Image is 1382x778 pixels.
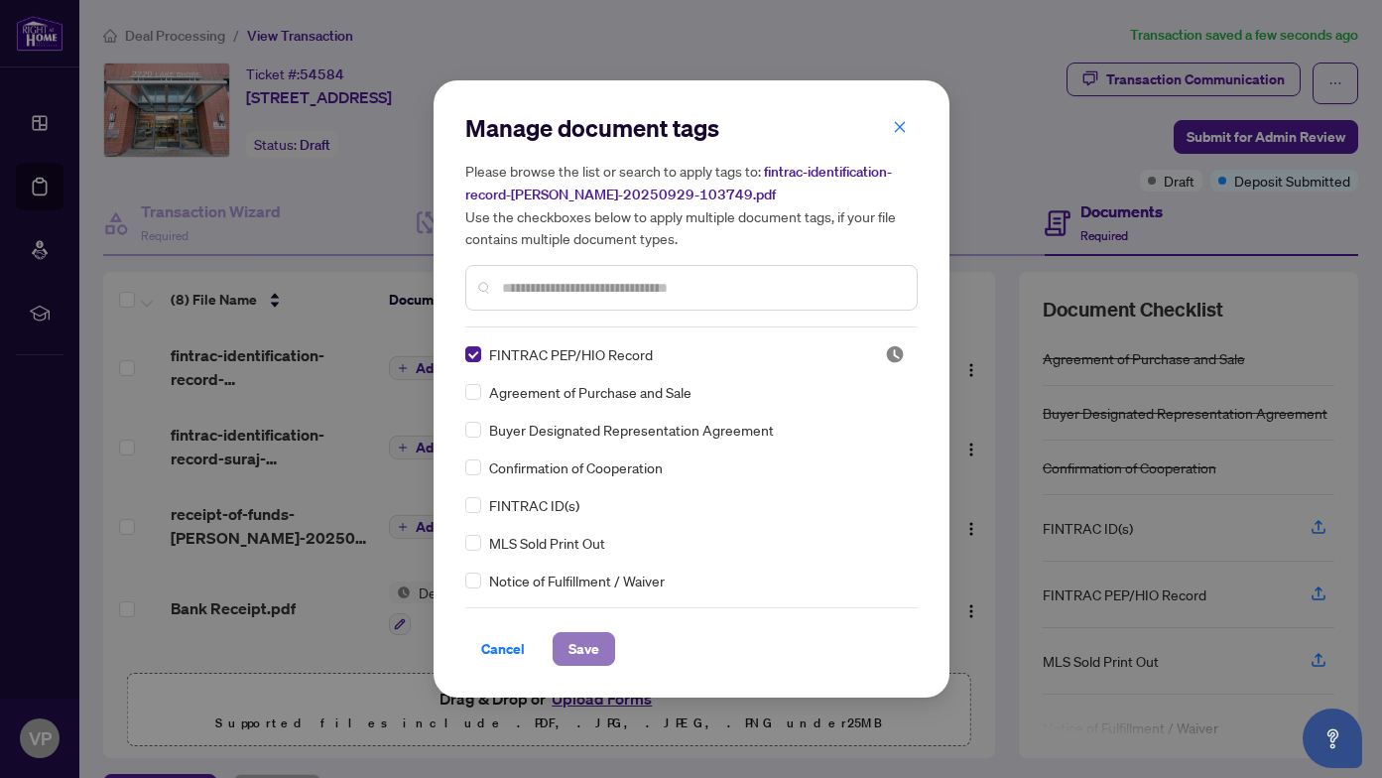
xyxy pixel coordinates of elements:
[885,344,905,364] span: Pending Review
[568,633,599,665] span: Save
[489,494,579,516] span: FINTRAC ID(s)
[465,160,918,249] h5: Please browse the list or search to apply tags to: Use the checkboxes below to apply multiple doc...
[489,343,653,365] span: FINTRAC PEP/HIO Record
[481,633,525,665] span: Cancel
[489,381,691,403] span: Agreement of Purchase and Sale
[489,456,663,478] span: Confirmation of Cooperation
[489,419,774,441] span: Buyer Designated Representation Agreement
[553,632,615,666] button: Save
[489,570,665,591] span: Notice of Fulfillment / Waiver
[489,532,605,554] span: MLS Sold Print Out
[465,112,918,144] h2: Manage document tags
[465,632,541,666] button: Cancel
[893,120,907,134] span: close
[1303,709,1362,768] button: Open asap
[885,344,905,364] img: status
